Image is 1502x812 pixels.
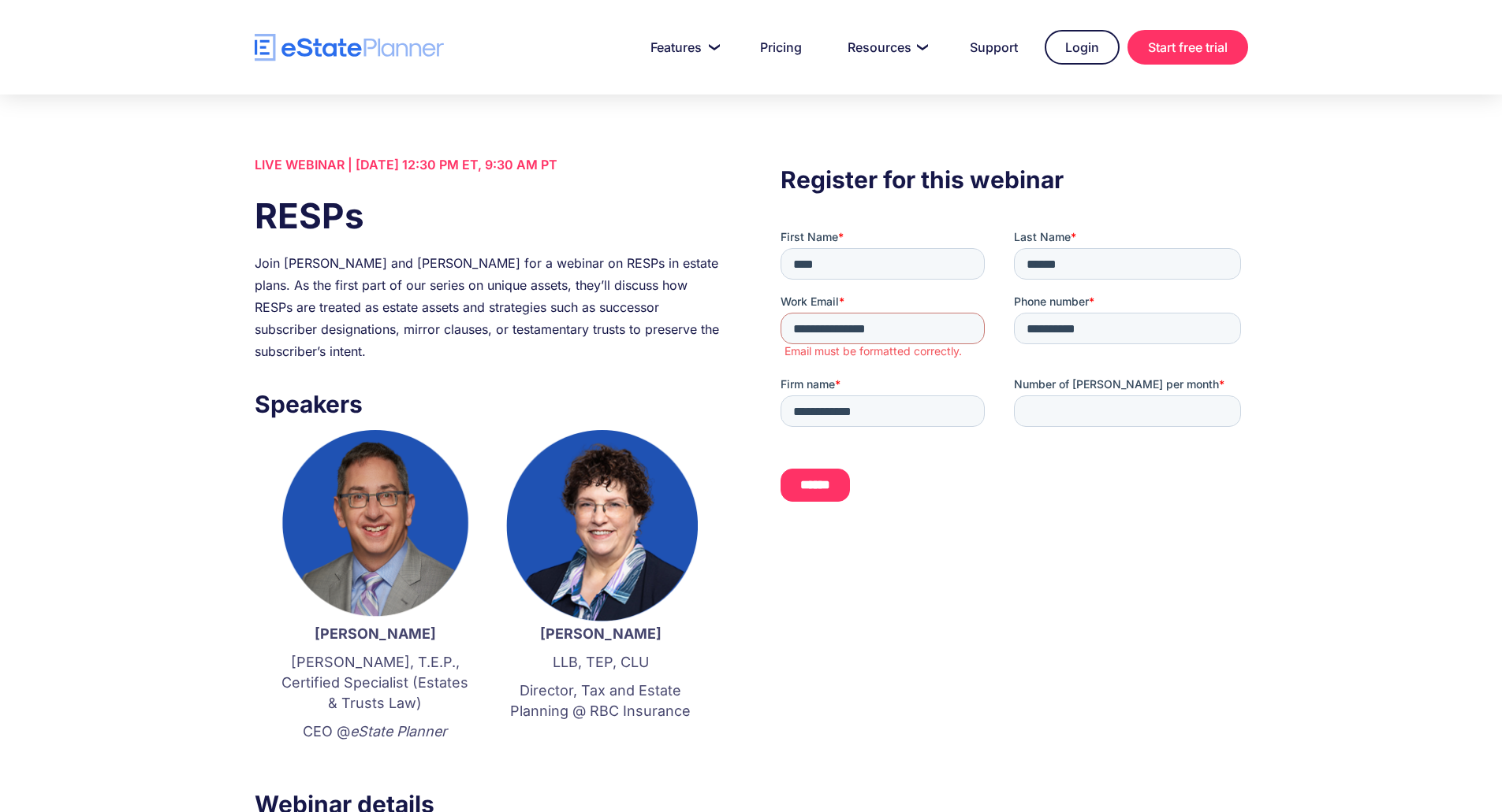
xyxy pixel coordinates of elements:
a: home [255,34,444,61]
a: Resources [829,32,943,63]
iframe: Form 0 [781,229,1247,529]
h1: RESPs [255,191,721,240]
h3: Register for this webinar [781,161,1247,198]
a: Support [951,32,1037,63]
a: Start free trial [1127,30,1248,65]
p: Director, Tax and Estate Planning @ RBC Insurance [504,680,698,721]
div: LIVE WEBINAR | [DATE] 12:30 PM ET, 9:30 AM PT [255,154,721,176]
p: LLB, TEP, CLU [504,652,698,673]
p: ‍ [504,729,698,750]
a: Pricing [741,32,821,63]
h3: Speakers [255,386,721,422]
p: ‍ [278,750,472,770]
strong: [PERSON_NAME] [315,625,436,642]
p: CEO @ [278,721,472,742]
a: Features [632,32,733,63]
div: Join [PERSON_NAME] and [PERSON_NAME] for a webinar on RESPs in estate plans. As the first part of... [255,252,721,362]
a: Login [1045,30,1120,65]
em: eState Planner [350,723,447,740]
strong: [PERSON_NAME] [540,625,662,642]
p: [PERSON_NAME], T.E.P., Certified Specialist (Estates & Trusts Law) [278,652,472,714]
